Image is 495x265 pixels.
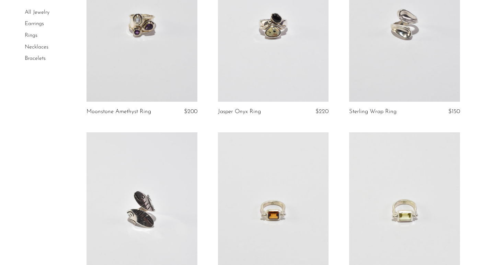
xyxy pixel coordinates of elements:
a: Sterling Wrap Ring [349,109,396,115]
a: Rings [25,33,37,38]
span: $220 [315,109,329,114]
a: Moonstone Amethyst Ring [87,109,151,115]
a: Necklaces [25,44,48,50]
a: Bracelets [25,56,46,61]
a: Jasper Onyx Ring [218,109,261,115]
a: Earrings [25,21,44,27]
span: $200 [184,109,197,114]
span: $150 [448,109,460,114]
a: All Jewelry [25,10,49,15]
